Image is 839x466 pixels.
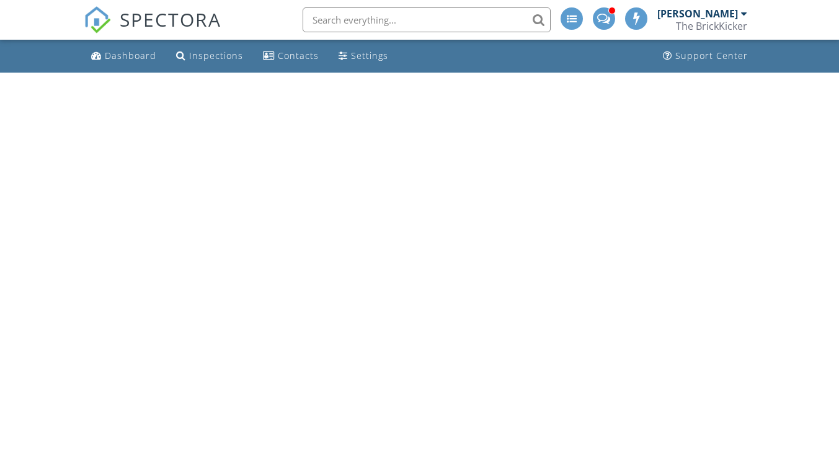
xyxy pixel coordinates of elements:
[676,20,747,32] div: The BrickKicker
[351,50,388,61] div: Settings
[120,6,221,32] span: SPECTORA
[657,7,738,20] div: [PERSON_NAME]
[278,50,319,61] div: Contacts
[334,45,393,68] a: Settings
[105,50,156,61] div: Dashboard
[258,45,324,68] a: Contacts
[84,6,111,34] img: The Best Home Inspection Software - Spectora
[171,45,248,68] a: Inspections
[303,7,551,32] input: Search everything...
[675,50,748,61] div: Support Center
[189,50,243,61] div: Inspections
[86,45,161,68] a: Dashboard
[84,17,221,43] a: SPECTORA
[658,45,753,68] a: Support Center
